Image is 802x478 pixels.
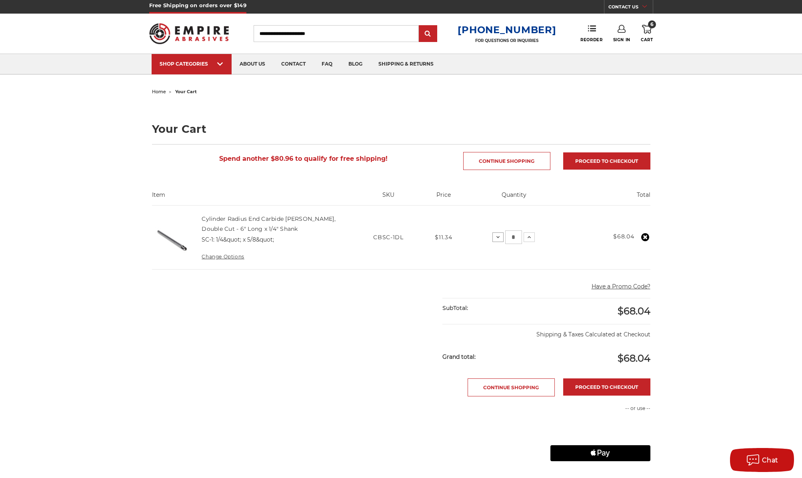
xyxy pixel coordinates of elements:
a: faq [314,54,340,74]
p: FOR QUESTIONS OR INQUIRIES [458,38,556,43]
th: Item [152,191,354,205]
a: CONTACT US [608,2,653,14]
span: $68.04 [618,305,650,317]
span: CBSC-1DL [373,234,404,241]
div: SubTotal: [442,298,546,318]
a: about us [232,54,273,74]
span: Cart [641,37,653,42]
div: SHOP CATEGORIES [160,61,224,67]
span: Sign In [613,37,630,42]
a: Continue Shopping [468,378,555,396]
th: Total [565,191,650,205]
a: blog [340,54,370,74]
p: Shipping & Taxes Calculated at Checkout [442,324,650,339]
dd: SC-1: 1/4&quot; x 5/8&quot; [202,236,274,244]
img: Cylinder Radius End Carbide Burr, Double Cut - 6" Long x 1/4" Shank [152,218,192,258]
span: Spend another $80.96 to qualify for free shipping! [219,155,388,162]
a: home [152,89,166,94]
span: Chat [762,456,778,464]
a: Proceed to checkout [563,152,650,170]
input: Cylinder Radius End Carbide Burr, Double Cut - 6" Long x 1/4" Shank Quantity: [505,230,522,244]
a: Cylinder Radius End Carbide [PERSON_NAME], Double Cut - 6" Long x 1/4" Shank [202,215,336,232]
th: SKU [353,191,423,205]
span: $11.34 [435,234,452,241]
th: Price [424,191,464,205]
strong: $68.04 [613,233,634,240]
h1: Your Cart [152,124,650,134]
a: Reorder [580,25,602,42]
img: Empire Abrasives [149,18,229,49]
input: Submit [420,26,436,42]
p: -- or use -- [550,405,650,412]
a: contact [273,54,314,74]
a: shipping & returns [370,54,442,74]
a: 6 Cart [641,25,653,42]
th: Quantity [464,191,565,205]
a: Change Options [202,254,244,260]
span: Reorder [580,37,602,42]
a: Proceed to checkout [563,378,650,396]
button: Have a Promo Code? [592,282,650,291]
span: 6 [648,20,656,28]
a: Continue Shopping [463,152,550,170]
strong: Grand total: [442,353,476,360]
button: Chat [730,448,794,472]
span: $68.04 [618,352,650,364]
a: [PHONE_NUMBER] [458,24,556,36]
span: your cart [175,89,197,94]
